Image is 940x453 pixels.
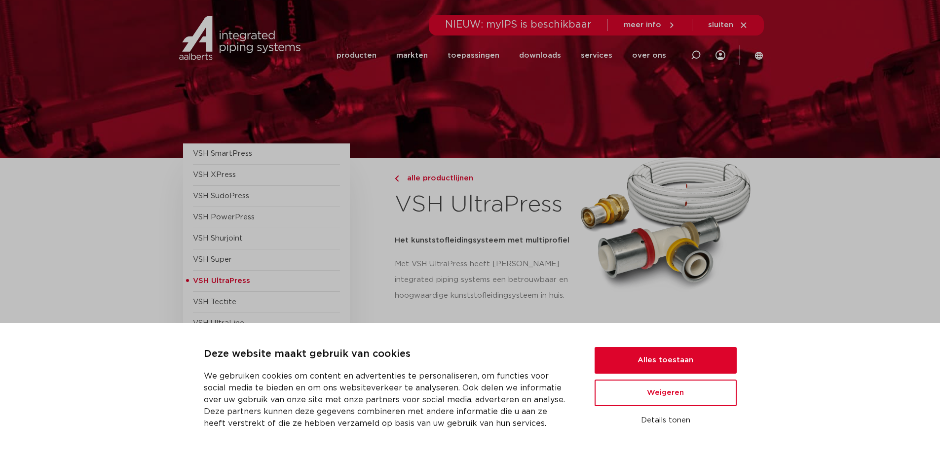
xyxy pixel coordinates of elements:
[193,319,244,327] a: VSH UltraLine
[193,298,236,306] a: VSH Tectite
[595,412,737,429] button: Details tonen
[624,21,661,29] span: meer info
[715,44,725,66] div: my IPS
[204,370,571,429] p: We gebruiken cookies om content en advertenties te personaliseren, om functies voor social media ...
[395,233,573,248] h5: Het kunststofleidingsysteem met multiprofiel
[395,189,573,221] h1: VSH UltraPress
[193,192,249,200] a: VSH SudoPress
[395,256,573,304] p: Met VSH UltraPress heeft [PERSON_NAME] integrated piping systems een betrouwbaar en hoogwaardige ...
[448,36,499,74] a: toepassingen
[193,171,236,178] a: VSH XPress
[395,175,399,182] img: chevron-right.svg
[337,36,666,74] nav: Menu
[581,36,612,74] a: services
[204,347,571,362] p: Deze website maakt gebruik van cookies
[193,213,255,221] a: VSH PowerPress
[595,380,737,406] button: Weigeren
[395,173,573,184] a: alle productlijnen
[624,21,676,30] a: meer info
[396,36,428,74] a: markten
[193,277,250,284] span: VSH UltraPress
[193,235,243,242] a: VSH Shurjoint
[708,21,733,29] span: sluiten
[519,36,561,74] a: downloads
[193,150,252,157] a: VSH SmartPress
[337,36,376,74] a: producten
[708,21,748,30] a: sluiten
[401,174,473,182] span: alle productlijnen
[445,20,592,30] span: NIEUW: myIPS is beschikbaar
[595,347,737,374] button: Alles toestaan
[632,36,666,74] a: over ons
[193,256,232,263] a: VSH Super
